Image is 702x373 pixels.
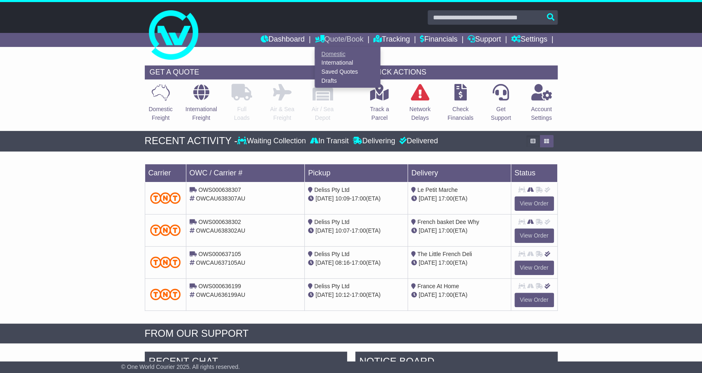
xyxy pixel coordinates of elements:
div: Delivered [397,137,438,146]
span: 17:00 [438,227,453,234]
div: - (ETA) [308,226,404,235]
td: Status [511,164,557,182]
p: International Freight [185,105,217,122]
span: [DATE] [315,259,334,266]
img: TNT_Domestic.png [150,256,181,268]
span: 17:00 [352,227,366,234]
div: (ETA) [411,259,507,267]
span: 17:00 [352,291,366,298]
span: 17:00 [352,195,366,202]
div: FROM OUR SUPPORT [145,328,558,340]
a: View Order [514,261,554,275]
span: Deliss Pty Ltd [314,219,350,225]
a: Dashboard [261,33,305,47]
span: 10:09 [335,195,350,202]
div: QUICK ACTIONS [364,65,558,79]
a: Domestic [315,49,380,58]
span: OWS000638302 [198,219,241,225]
a: GetSupport [490,84,511,127]
p: Domestic Freight [148,105,172,122]
a: Saved Quotes [315,68,380,77]
a: Drafts [315,76,380,85]
span: OWCAU636199AU [196,291,245,298]
span: [DATE] [419,195,437,202]
div: Quote/Book [315,47,380,88]
span: 17:00 [438,291,453,298]
a: AccountSettings [531,84,552,127]
span: Deliss Pty Ltd [314,186,350,193]
span: 17:00 [438,259,453,266]
span: Deliss Pty Ltd [314,251,350,257]
p: Get Support [491,105,511,122]
p: Full Loads [232,105,252,122]
a: DomesticFreight [148,84,173,127]
img: TNT_Domestic.png [150,289,181,300]
a: CheckFinancials [447,84,474,127]
div: - (ETA) [308,291,404,299]
p: Account Settings [531,105,552,122]
span: 10:12 [335,291,350,298]
span: OWCAU638307AU [196,195,245,202]
td: Pickup [305,164,408,182]
span: [DATE] [315,291,334,298]
span: OWS000636199 [198,283,241,289]
img: TNT_Domestic.png [150,224,181,235]
a: Support [468,33,501,47]
a: International [315,58,380,68]
span: © One World Courier 2025. All rights reserved. [121,364,240,370]
p: Air / Sea Depot [312,105,334,122]
a: InternationalFreight [185,84,218,127]
div: Waiting Collection [237,137,308,146]
span: OWCAU638302AU [196,227,245,234]
div: (ETA) [411,291,507,299]
span: [DATE] [419,227,437,234]
a: NetworkDelays [409,84,431,127]
div: Delivering [351,137,397,146]
a: Financials [420,33,457,47]
a: View Order [514,196,554,211]
td: Carrier [145,164,186,182]
span: [DATE] [315,195,334,202]
div: - (ETA) [308,194,404,203]
span: 17:00 [438,195,453,202]
span: 17:00 [352,259,366,266]
a: Tracking [373,33,410,47]
span: The Little French Deli [417,251,472,257]
span: OWS000638307 [198,186,241,193]
span: [DATE] [315,227,334,234]
a: Track aParcel [370,84,389,127]
span: 08:16 [335,259,350,266]
span: French basket Dee Why [417,219,479,225]
p: Track a Parcel [370,105,389,122]
a: View Order [514,293,554,307]
div: (ETA) [411,194,507,203]
span: OWCAU637105AU [196,259,245,266]
span: OWS000637105 [198,251,241,257]
td: OWC / Carrier # [186,164,305,182]
span: [DATE] [419,259,437,266]
span: 10:07 [335,227,350,234]
p: Check Financials [447,105,473,122]
span: Deliss Pty Ltd [314,283,350,289]
div: GET A QUOTE [145,65,339,79]
span: [DATE] [419,291,437,298]
p: Network Delays [409,105,430,122]
img: TNT_Domestic.png [150,192,181,203]
span: Le Petit Marche [417,186,458,193]
td: Delivery [408,164,511,182]
div: In Transit [308,137,351,146]
div: (ETA) [411,226,507,235]
a: Quote/Book [315,33,363,47]
a: Settings [511,33,547,47]
a: View Order [514,228,554,243]
div: - (ETA) [308,259,404,267]
p: Air & Sea Freight [270,105,294,122]
span: France At Home [417,283,459,289]
div: RECENT ACTIVITY - [145,135,238,147]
